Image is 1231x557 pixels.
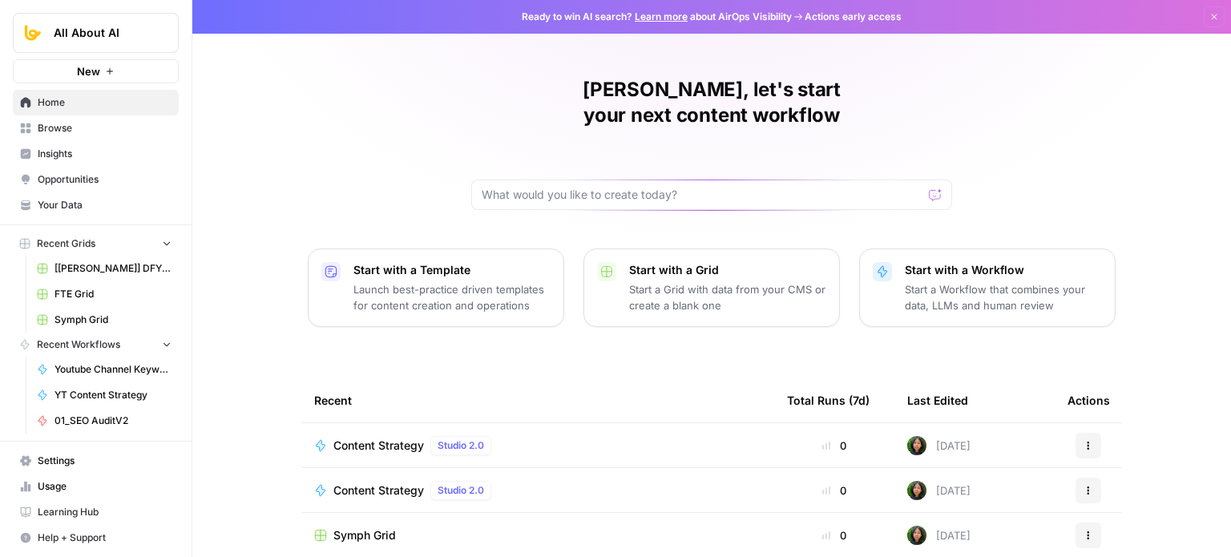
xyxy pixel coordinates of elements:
[54,25,151,41] span: All About AI
[907,526,926,545] img: 71gc9am4ih21sqe9oumvmopgcasf
[38,95,172,110] span: Home
[13,59,179,83] button: New
[314,527,761,543] a: Symph Grid
[907,436,926,455] img: 71gc9am4ih21sqe9oumvmopgcasf
[905,262,1102,278] p: Start with a Workflow
[907,526,971,545] div: [DATE]
[37,337,120,352] span: Recent Workflows
[77,63,100,79] span: New
[18,18,47,47] img: All About AI Logo
[308,248,564,327] button: Start with a TemplateLaunch best-practice driven templates for content creation and operations
[13,141,179,167] a: Insights
[805,10,902,24] span: Actions early access
[314,436,761,455] a: Content StrategyStudio 2.0
[54,414,172,428] span: 01_SEO AuditV2
[353,262,551,278] p: Start with a Template
[787,438,882,454] div: 0
[54,261,172,276] span: [[PERSON_NAME]] DFY POC👨‍🦲
[333,527,396,543] span: Symph Grid
[13,90,179,115] a: Home
[38,505,172,519] span: Learning Hub
[787,527,882,543] div: 0
[353,281,551,313] p: Launch best-practice driven templates for content creation and operations
[30,408,179,434] a: 01_SEO AuditV2
[787,378,870,422] div: Total Runs (7d)
[438,438,484,453] span: Studio 2.0
[13,232,179,256] button: Recent Grids
[583,248,840,327] button: Start with a GridStart a Grid with data from your CMS or create a blank one
[629,262,826,278] p: Start with a Grid
[13,333,179,357] button: Recent Workflows
[54,388,172,402] span: YT Content Strategy
[13,13,179,53] button: Workspace: All About AI
[38,147,172,161] span: Insights
[13,192,179,218] a: Your Data
[13,499,179,525] a: Learning Hub
[13,167,179,192] a: Opportunities
[38,531,172,545] span: Help + Support
[13,115,179,141] a: Browse
[1068,378,1110,422] div: Actions
[333,438,424,454] span: Content Strategy
[13,474,179,499] a: Usage
[333,482,424,498] span: Content Strategy
[905,281,1102,313] p: Start a Workflow that combines your data, LLMs and human review
[907,481,971,500] div: [DATE]
[438,483,484,498] span: Studio 2.0
[13,525,179,551] button: Help + Support
[37,236,95,251] span: Recent Grids
[907,378,968,422] div: Last Edited
[635,10,688,22] a: Learn more
[38,479,172,494] span: Usage
[859,248,1116,327] button: Start with a WorkflowStart a Workflow that combines your data, LLMs and human review
[30,307,179,333] a: Symph Grid
[54,287,172,301] span: FTE Grid
[30,357,179,382] a: Youtube Channel Keyword Research
[30,256,179,281] a: [[PERSON_NAME]] DFY POC👨‍🦲
[314,481,761,500] a: Content StrategyStudio 2.0
[13,448,179,474] a: Settings
[30,281,179,307] a: FTE Grid
[471,77,952,128] h1: [PERSON_NAME], let's start your next content workflow
[54,313,172,327] span: Symph Grid
[38,121,172,135] span: Browse
[314,378,761,422] div: Recent
[38,454,172,468] span: Settings
[38,198,172,212] span: Your Data
[907,481,926,500] img: 71gc9am4ih21sqe9oumvmopgcasf
[482,187,922,203] input: What would you like to create today?
[787,482,882,498] div: 0
[629,281,826,313] p: Start a Grid with data from your CMS or create a blank one
[522,10,792,24] span: Ready to win AI search? about AirOps Visibility
[30,382,179,408] a: YT Content Strategy
[54,362,172,377] span: Youtube Channel Keyword Research
[38,172,172,187] span: Opportunities
[907,436,971,455] div: [DATE]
